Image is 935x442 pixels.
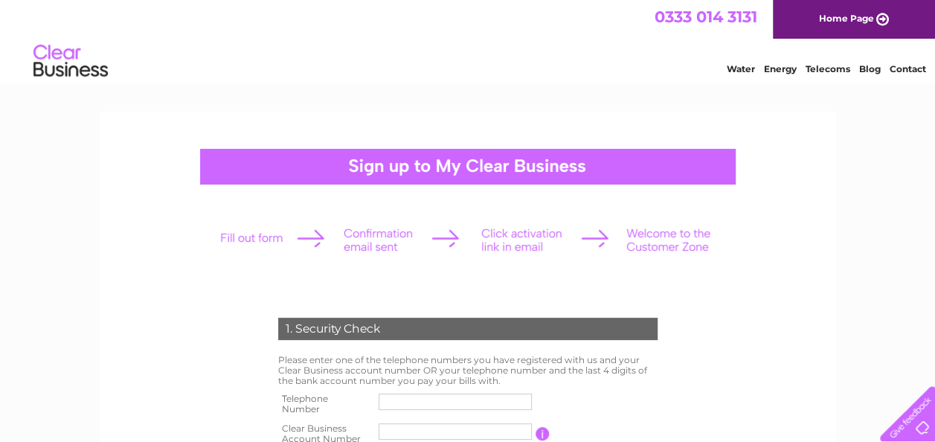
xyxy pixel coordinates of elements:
[806,63,850,74] a: Telecoms
[727,63,755,74] a: Water
[764,63,797,74] a: Energy
[890,63,926,74] a: Contact
[655,7,757,26] a: 0333 014 3131
[33,39,109,84] img: logo.png
[536,427,550,441] input: Information
[274,389,376,419] th: Telephone Number
[117,8,820,72] div: Clear Business is a trading name of Verastar Limited (registered in [GEOGRAPHIC_DATA] No. 3667643...
[859,63,881,74] a: Blog
[274,351,661,389] td: Please enter one of the telephone numbers you have registered with us and your Clear Business acc...
[278,318,658,340] div: 1. Security Check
